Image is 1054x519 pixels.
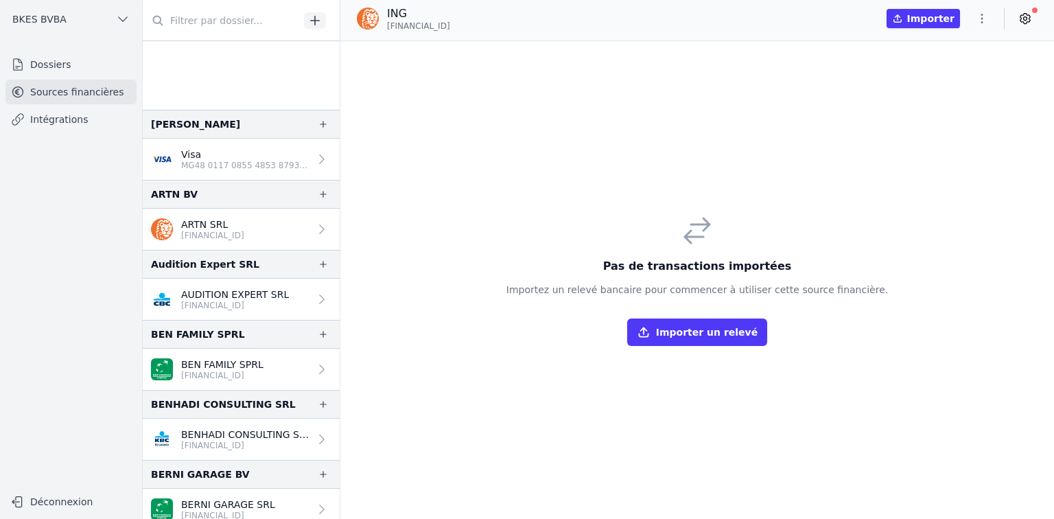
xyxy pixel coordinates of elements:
[151,326,245,343] div: BEN FAMILY SPRL
[143,349,340,390] a: BEN FAMILY SPRL [FINANCIAL_ID]
[5,491,137,513] button: Déconnexion
[143,8,299,33] input: Filtrer par dossier...
[151,218,173,240] img: ing.png
[5,8,137,30] button: BKES BVBA
[12,12,67,26] span: BKES BVBA
[181,440,309,451] p: [FINANCIAL_ID]
[181,230,244,241] p: [FINANCIAL_ID]
[143,419,340,460] a: BENHADI CONSULTING SRL [FINANCIAL_ID]
[143,209,340,250] a: ARTN SRL [FINANCIAL_ID]
[5,107,137,132] a: Intégrations
[151,428,173,450] img: KBC_BRUSSELS_KREDBEBB.png
[143,279,340,320] a: AUDITION EXPERT SRL [FINANCIAL_ID]
[151,148,173,170] img: visa.png
[181,148,309,161] p: Visa
[506,258,888,275] h3: Pas de transactions importées
[387,21,450,32] span: [FINANCIAL_ID]
[143,41,340,110] occluded-content: And 1 item before
[5,80,137,104] a: Sources financières
[181,218,244,231] p: ARTN SRL
[387,5,450,22] p: ING
[151,288,173,310] img: CBC_CREGBEBB.png
[506,283,888,297] p: Importez un relevé bancaire pour commencer à utiliser cette source financière.
[181,498,275,511] p: BERNI GARAGE SRL
[151,256,259,273] div: Audition Expert SRL
[181,300,289,311] p: [FINANCIAL_ID]
[181,358,263,371] p: BEN FAMILY SPRL
[5,52,137,77] a: Dossiers
[357,8,379,30] img: ing.png
[181,370,263,381] p: [FINANCIAL_ID]
[181,160,309,171] p: MG48 0117 0855 4853 8793 7907 436
[181,288,289,301] p: AUDITION EXPERT SRL
[143,139,340,180] a: Visa MG48 0117 0855 4853 8793 7907 436
[151,116,240,132] div: [PERSON_NAME]
[151,358,173,380] img: BNP_BE_BUSINESS_GEBABEBB.png
[151,396,296,413] div: BENHADI CONSULTING SRL
[151,466,250,483] div: BERNI GARAGE BV
[887,9,960,28] button: Importer
[151,186,198,203] div: ARTN BV
[627,319,767,346] button: Importer un relevé
[181,428,309,441] p: BENHADI CONSULTING SRL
